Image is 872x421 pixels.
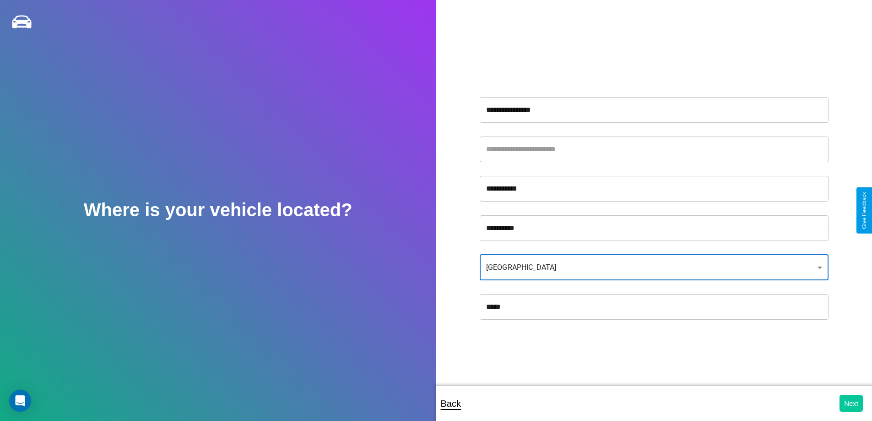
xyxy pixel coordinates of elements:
button: Next [840,395,863,412]
div: Give Feedback [861,192,867,229]
h2: Where is your vehicle located? [84,200,352,220]
div: Open Intercom Messenger [9,390,31,412]
p: Back [441,395,461,412]
div: [GEOGRAPHIC_DATA] [480,255,829,280]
